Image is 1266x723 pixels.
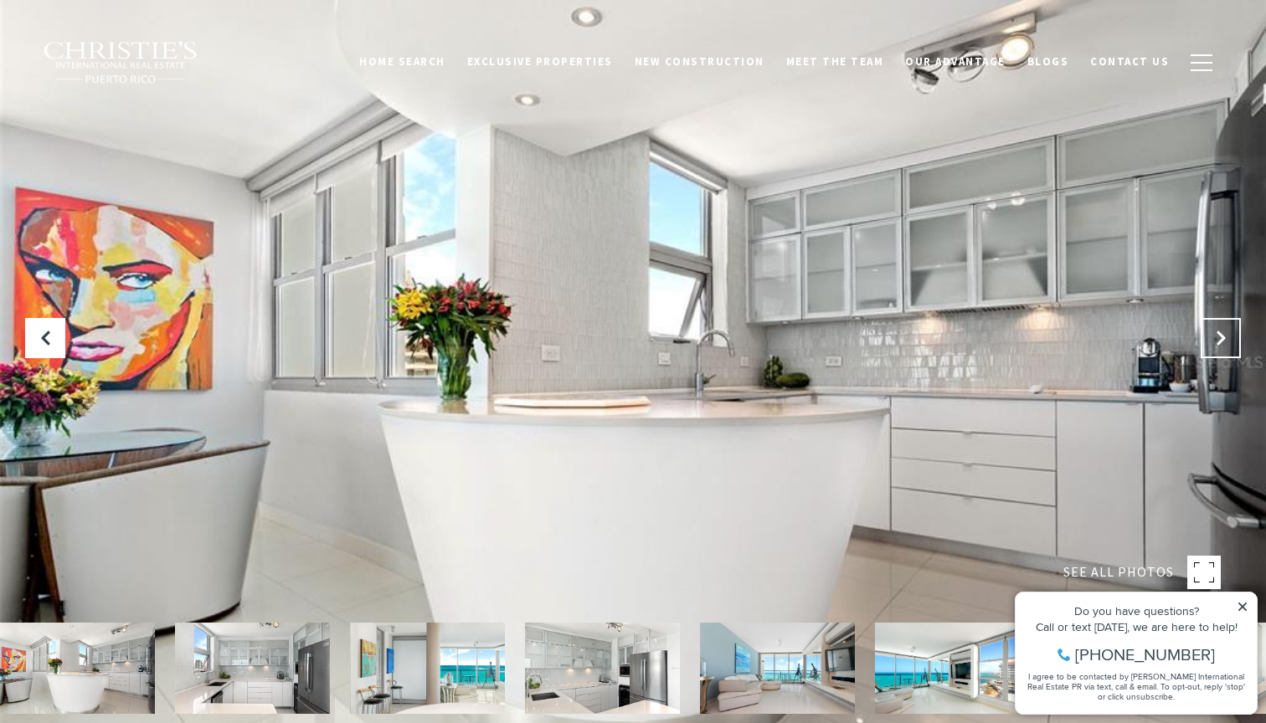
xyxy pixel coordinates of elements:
a: New Construction [624,46,775,78]
img: 1035 ASHFORD AVENUE Unit: 1002 [700,623,855,714]
img: Christie's International Real Estate black text logo [43,41,198,85]
div: Do you have questions? [18,38,242,49]
img: 1035 ASHFORD AVENUE Unit: 1002 [525,623,680,714]
span: I agree to be contacted by [PERSON_NAME] International Real Estate PR via text, call & email. To ... [21,103,239,135]
img: 1035 ASHFORD AVENUE Unit: 1002 [350,623,505,714]
button: button [1180,38,1223,87]
div: Call or text [DATE], we are here to help! [18,54,242,65]
a: Meet the Team [775,46,895,78]
a: Our Advantage [894,46,1016,78]
span: SEE ALL PHOTOS [1063,561,1174,583]
span: New Construction [635,54,764,69]
button: Next Slide [1201,318,1241,358]
button: Previous Slide [25,318,65,358]
a: Home Search [348,46,456,78]
span: Contact Us [1090,54,1169,69]
span: [PHONE_NUMBER] [69,79,208,95]
span: Exclusive Properties [467,54,613,69]
span: Blogs [1027,54,1069,69]
span: Our Advantage [905,54,1006,69]
img: 1035 ASHFORD AVENUE Unit: 1002 [175,623,330,714]
a: Blogs [1016,46,1080,78]
img: 1035 ASHFORD AVENUE Unit: 1002 [875,623,1030,714]
a: Exclusive Properties [456,46,624,78]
